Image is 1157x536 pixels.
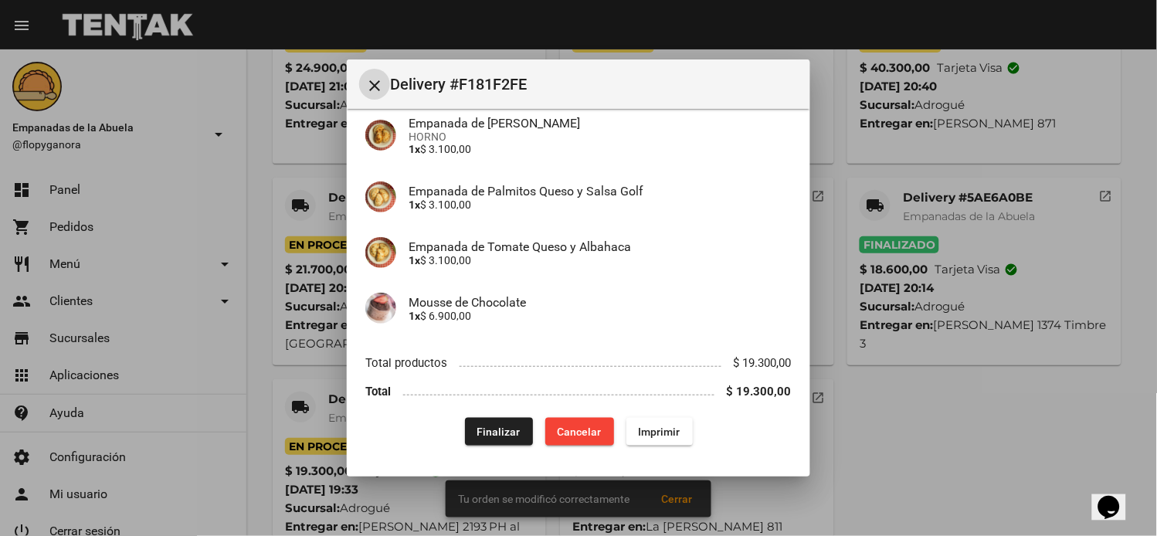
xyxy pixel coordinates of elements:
h4: Empanada de [PERSON_NAME] [409,116,792,131]
p: $ 3.100,00 [409,143,792,155]
span: Finalizar [477,426,521,438]
span: Delivery #F181F2FE [390,72,798,97]
h4: Empanada de Palmitos Queso y Salsa Golf [409,184,792,198]
p: $ 3.100,00 [409,254,792,266]
button: Imprimir [626,418,693,446]
iframe: chat widget [1092,474,1142,521]
b: 1x [409,198,420,211]
span: Imprimir [639,426,680,438]
span: HORNO [409,131,792,143]
img: b2392df3-fa09-40df-9618-7e8db6da82b5.jpg [365,237,396,268]
span: Cancelar [558,426,602,438]
b: 1x [409,254,420,266]
li: Total productos $ 19.300,00 [365,348,792,377]
b: 1x [409,143,420,155]
img: a24e9ded-1502-452b-8d53-61c30c38cdc6.jpg [365,293,396,324]
b: 1x [409,310,420,322]
button: Finalizar [465,418,533,446]
img: 23889947-f116-4e8f-977b-138207bb6e24.jpg [365,181,396,212]
button: Cerrar [359,69,390,100]
img: f753fea7-0f09-41b3-9a9e-ddb84fc3b359.jpg [365,120,396,151]
li: Total $ 19.300,00 [365,377,792,405]
h4: Empanada de Tomate Queso y Albahaca [409,239,792,254]
h4: Mousse de Chocolate [409,295,792,310]
p: $ 3.100,00 [409,198,792,211]
mat-icon: Cerrar [365,76,384,95]
button: Cancelar [545,418,614,446]
p: $ 6.900,00 [409,310,792,322]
